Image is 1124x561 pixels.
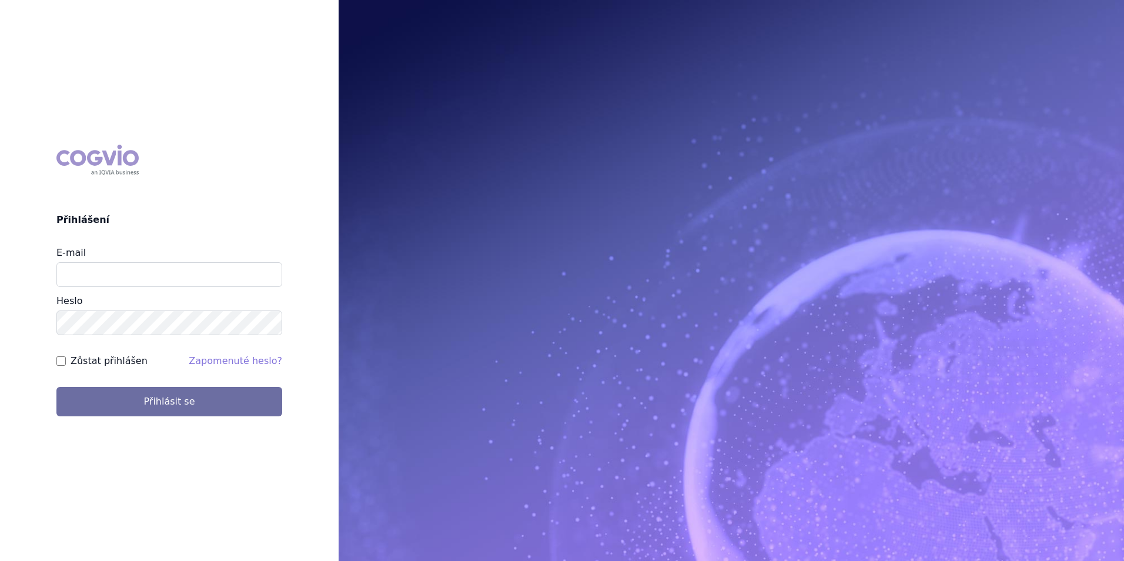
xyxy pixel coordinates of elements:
label: Zůstat přihlášen [71,354,148,368]
label: Heslo [56,295,82,306]
h2: Přihlášení [56,213,282,227]
a: Zapomenuté heslo? [189,355,282,366]
div: COGVIO [56,145,139,175]
button: Přihlásit se [56,387,282,416]
label: E-mail [56,247,86,258]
